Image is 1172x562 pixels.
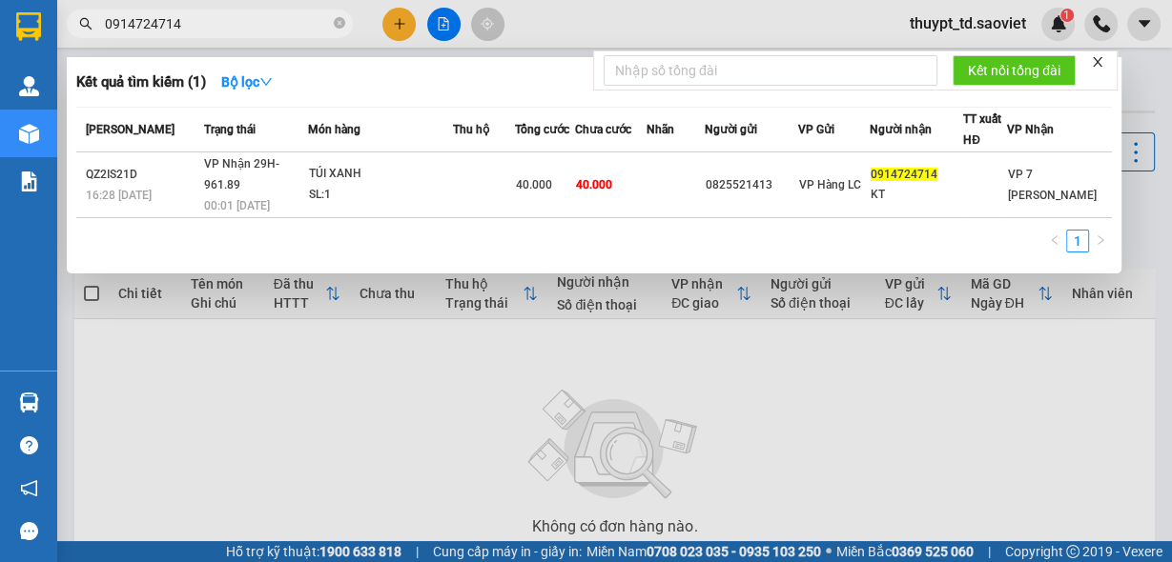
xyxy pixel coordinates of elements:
button: left [1043,230,1066,252]
span: question-circle [20,436,38,454]
span: [PERSON_NAME] [86,123,175,136]
div: 0825521413 [706,175,797,195]
span: right [1095,234,1106,246]
img: warehouse-icon [19,392,39,412]
li: Next Page [1089,230,1112,252]
span: search [79,17,93,30]
h3: Kết quả tìm kiếm ( 1 ) [76,72,206,92]
li: Previous Page [1043,230,1066,252]
span: Người nhận [870,123,932,136]
span: Người gửi [705,123,757,136]
span: Trạng thái [204,123,256,136]
span: Tổng cước [515,123,569,136]
img: logo-vxr [16,12,41,41]
button: Kết nối tổng đài [953,55,1076,86]
span: Thu hộ [452,123,488,136]
div: QZ2IS21D [86,165,198,185]
span: VP Hàng LC [799,178,861,191]
span: VP 7 [PERSON_NAME] [1007,168,1096,202]
span: 40.000 [575,178,611,191]
div: KT [871,185,962,205]
span: notification [20,479,38,497]
input: Nhập số tổng đài [604,55,937,86]
img: solution-icon [19,171,39,191]
li: 1 [1066,230,1089,252]
span: left [1049,234,1060,246]
img: warehouse-icon [19,124,39,144]
span: 00:01 [DATE] [204,199,270,212]
span: 16:28 [DATE] [86,189,152,202]
span: VP Nhận 29H-961.89 [204,157,279,191]
img: warehouse-icon [19,76,39,96]
span: Món hàng [307,123,360,136]
span: close-circle [334,17,345,29]
strong: Bộ lọc [221,74,273,90]
span: close [1091,55,1104,69]
span: down [259,75,273,89]
div: TÚI XANH [308,164,451,185]
span: Chưa cước [574,123,630,136]
span: 0914724714 [871,168,937,181]
button: right [1089,230,1112,252]
span: TT xuất HĐ [963,112,1001,147]
a: 1 [1067,231,1088,251]
div: SL: 1 [308,185,451,206]
span: VP Nhận [1006,123,1053,136]
span: 40.000 [516,178,552,191]
button: Bộ lọcdown [206,67,288,97]
span: VP Gửi [798,123,834,136]
span: Kết nối tổng đài [968,60,1060,81]
span: close-circle [334,15,345,33]
span: Nhãn [647,123,674,136]
span: message [20,522,38,540]
input: Tìm tên, số ĐT hoặc mã đơn [105,13,330,34]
